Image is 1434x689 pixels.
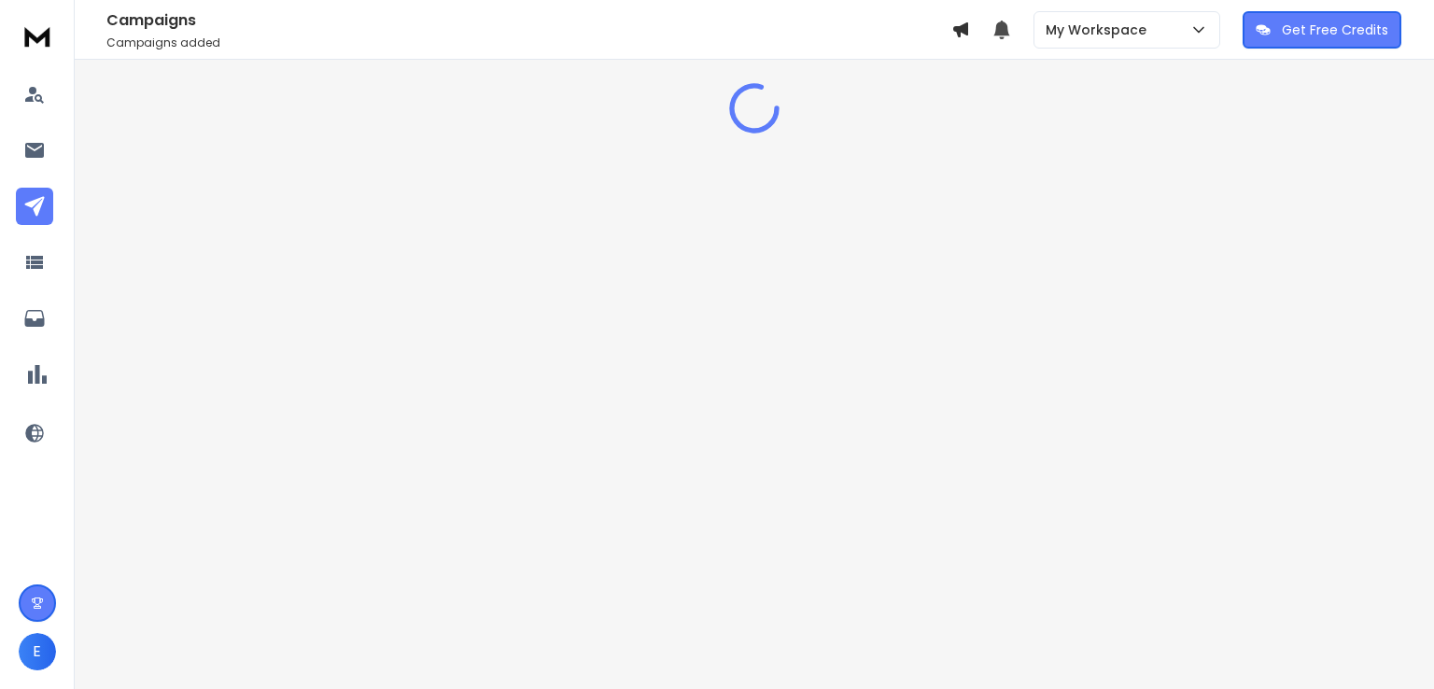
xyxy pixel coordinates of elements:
button: E [19,633,56,670]
img: logo [19,19,56,53]
p: My Workspace [1046,21,1154,39]
p: Campaigns added [106,35,951,50]
p: Get Free Credits [1282,21,1388,39]
h1: Campaigns [106,9,951,32]
button: Get Free Credits [1243,11,1401,49]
